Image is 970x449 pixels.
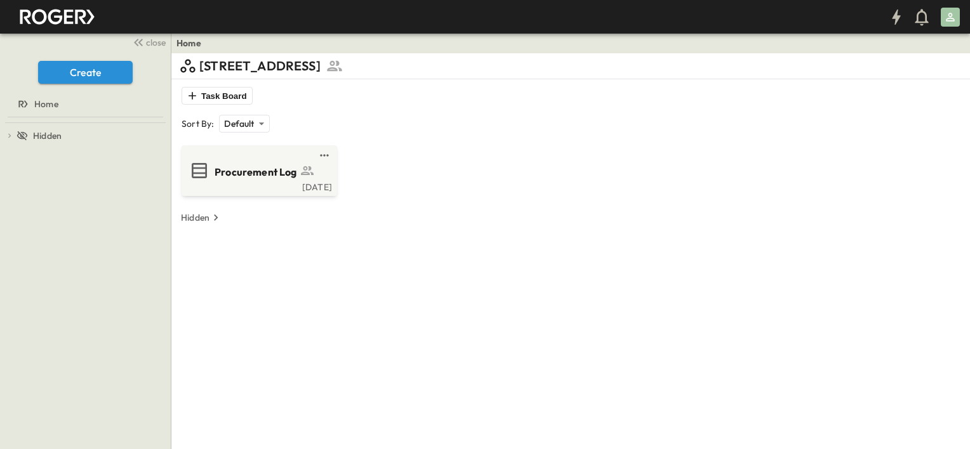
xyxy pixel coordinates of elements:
button: Task Board [182,87,253,105]
p: Hidden [181,211,209,224]
button: close [128,33,168,51]
a: Home [3,95,166,113]
span: Home [34,98,58,110]
span: Procurement Log [215,165,297,179]
p: Default [224,117,254,130]
nav: breadcrumbs [176,37,209,49]
button: Create [38,61,133,84]
p: [STREET_ADDRESS] [199,57,321,75]
a: Procurement Log [184,160,332,181]
span: Hidden [33,129,62,142]
p: Sort By: [182,117,214,130]
a: Home [176,37,201,49]
button: Hidden [176,209,227,226]
div: Default [219,115,269,133]
a: [DATE] [184,181,332,191]
span: close [146,36,166,49]
button: test [317,148,332,163]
